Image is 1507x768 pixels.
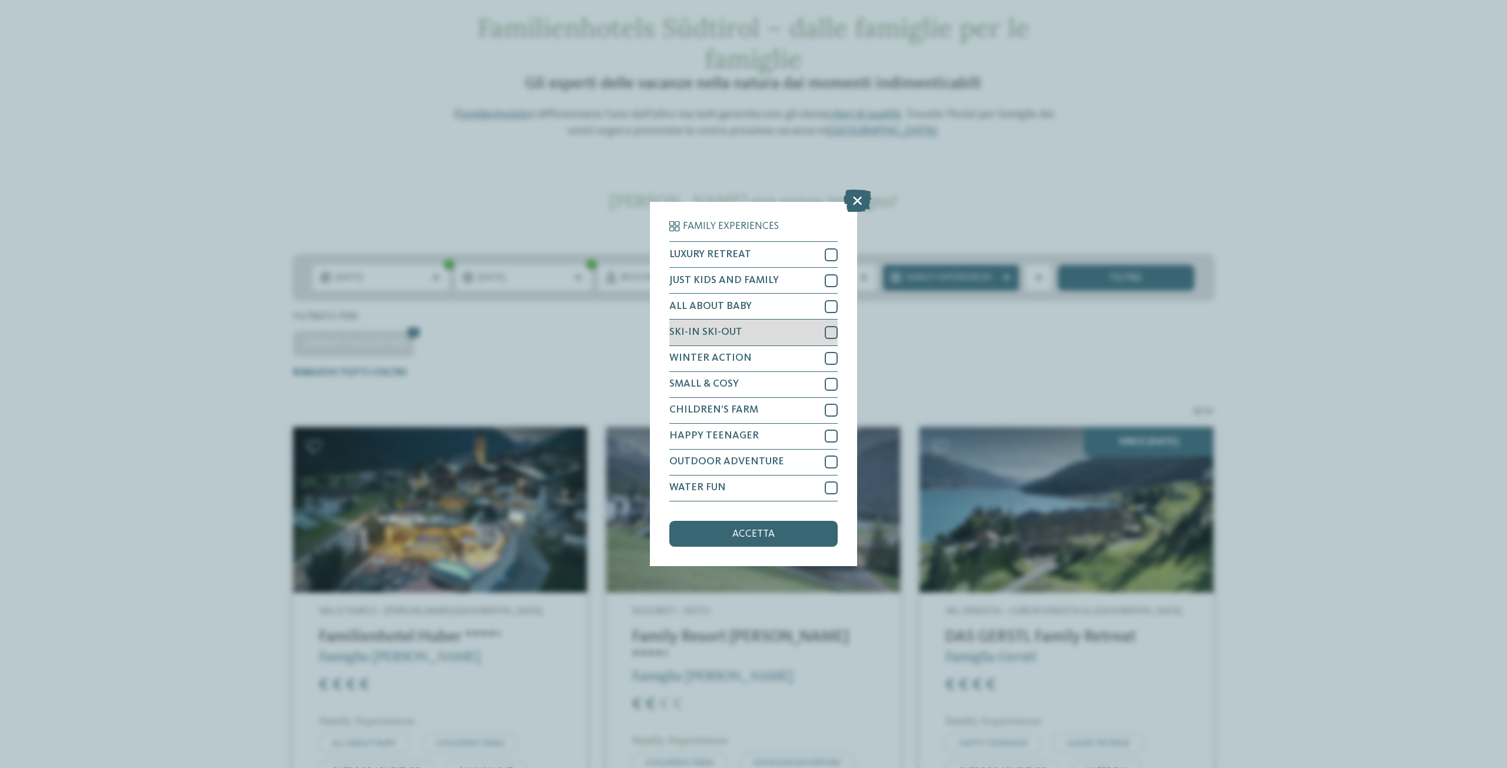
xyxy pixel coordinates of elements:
[669,379,739,390] span: SMALL & COSY
[669,275,779,286] span: JUST KIDS AND FAMILY
[669,327,742,338] span: SKI-IN SKI-OUT
[669,457,784,467] span: OUTDOOR ADVENTURE
[669,431,759,441] span: HAPPY TEENAGER
[669,353,752,364] span: WINTER ACTION
[669,405,758,415] span: CHILDREN’S FARM
[669,301,752,312] span: ALL ABOUT BABY
[669,250,751,260] span: LUXURY RETREAT
[732,529,775,540] span: accetta
[669,483,726,493] span: WATER FUN
[683,221,779,232] span: Family Experiences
